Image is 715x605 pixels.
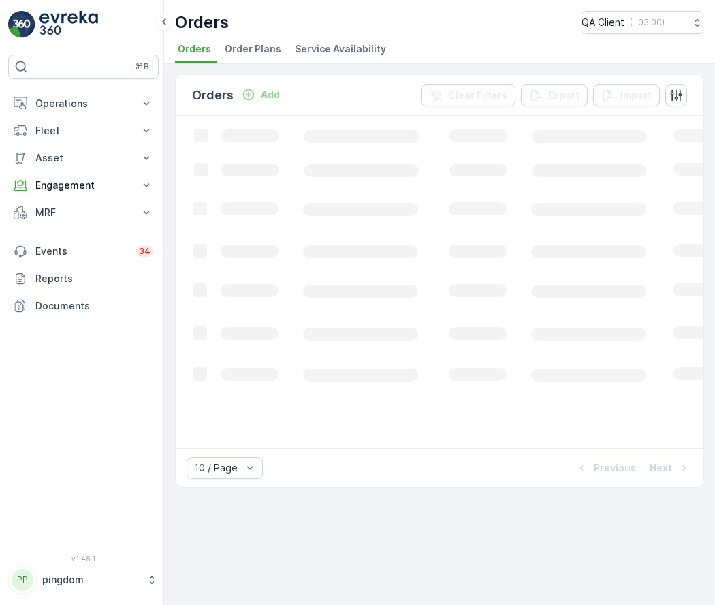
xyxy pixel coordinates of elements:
[236,87,285,103] button: Add
[421,84,515,106] button: Clear Filters
[8,238,159,265] a: Events34
[178,42,211,56] span: Orders
[648,460,693,476] button: Next
[225,42,281,56] span: Order Plans
[8,117,159,144] button: Fleet
[620,89,652,102] p: Import
[8,11,35,38] img: logo
[35,124,131,138] p: Fleet
[582,11,704,34] button: QA Client(+03:00)
[448,89,507,102] p: Clear Filters
[175,12,229,33] p: Orders
[521,84,588,106] button: Export
[8,292,159,320] a: Documents
[8,565,159,594] button: PPpingdom
[594,461,636,475] p: Previous
[8,265,159,292] a: Reports
[35,272,153,285] p: Reports
[35,206,131,219] p: MRF
[35,97,131,110] p: Operations
[261,88,280,102] p: Add
[650,461,672,475] p: Next
[35,179,131,192] p: Engagement
[8,172,159,199] button: Engagement
[136,61,149,72] p: ⌘B
[8,555,159,563] span: v 1.48.1
[8,144,159,172] button: Asset
[573,460,637,476] button: Previous
[35,151,131,165] p: Asset
[295,42,386,56] span: Service Availability
[8,199,159,226] button: MRF
[630,17,665,28] p: ( +03:00 )
[139,246,150,257] p: 34
[35,245,128,258] p: Events
[8,90,159,117] button: Operations
[35,299,153,313] p: Documents
[582,16,624,29] p: QA Client
[192,86,234,105] p: Orders
[12,569,33,591] div: PP
[593,84,660,106] button: Import
[548,89,579,102] p: Export
[42,573,140,587] p: pingdom
[39,11,98,38] img: logo_light-DOdMpM7g.png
